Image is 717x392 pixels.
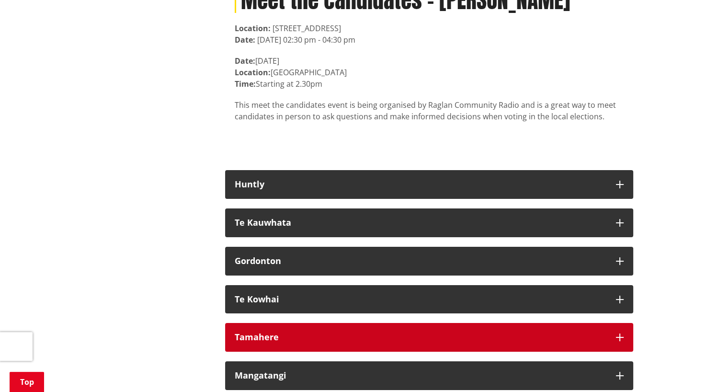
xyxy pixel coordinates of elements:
[10,372,44,392] a: Top
[225,361,633,390] button: Mangatangi
[235,67,271,78] strong: Location:
[225,247,633,276] button: Gordonton
[225,208,633,237] button: Te Kauwhata
[235,293,279,305] strong: Te Kowhai
[273,23,341,34] span: [STREET_ADDRESS]
[235,99,624,122] p: This meet the candidates event is being organised by Raglan Community Radio and is a great way to...
[225,323,633,352] button: Tamahere
[235,79,256,89] strong: Time:
[235,218,606,228] div: Te Kauwhata
[225,170,633,199] button: Huntly
[235,371,606,380] div: Mangatangi
[257,35,355,45] time: [DATE] 02:30 pm - 04:30 pm
[235,180,606,189] div: Huntly
[235,23,271,34] strong: Location:
[225,285,633,314] button: Te Kowhai
[235,56,255,66] strong: Date:
[235,333,606,342] div: Tamahere
[235,255,281,266] strong: Gordonton
[673,352,707,386] iframe: Messenger Launcher
[235,35,255,45] strong: Date:
[235,55,624,90] p: [DATE] [GEOGRAPHIC_DATA] Starting at 2.30pm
